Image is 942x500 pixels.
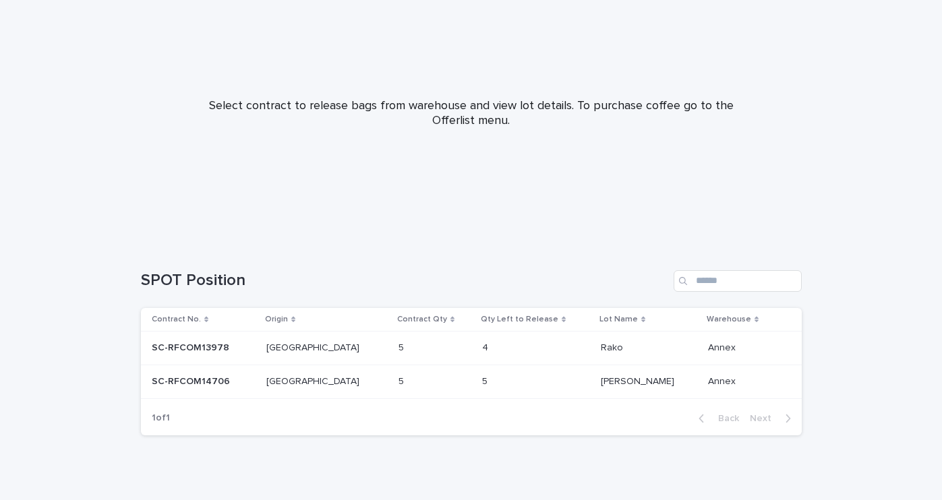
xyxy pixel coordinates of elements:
[397,312,447,327] p: Contract Qty
[481,312,558,327] p: Qty Left to Release
[266,373,362,387] p: [GEOGRAPHIC_DATA]
[141,271,668,290] h1: SPOT Position
[708,340,738,354] p: Annex
[688,412,744,425] button: Back
[141,365,802,398] tr: SC-RFCOM14706SC-RFCOM14706 [GEOGRAPHIC_DATA][GEOGRAPHIC_DATA] 55 55 [PERSON_NAME][PERSON_NAME] An...
[266,340,362,354] p: [GEOGRAPHIC_DATA]
[141,332,802,365] tr: SC-RFCOM13978SC-RFCOM13978 [GEOGRAPHIC_DATA][GEOGRAPHIC_DATA] 55 44 RakoRako AnnexAnnex
[674,270,802,292] input: Search
[744,412,802,425] button: Next
[707,312,751,327] p: Warehouse
[750,414,779,423] span: Next
[599,312,638,327] p: Lot Name
[482,340,491,354] p: 4
[482,373,490,387] p: 5
[152,373,233,387] p: SC-RFCOM14706
[152,312,201,327] p: Contract No.
[399,340,407,354] p: 5
[710,414,739,423] span: Back
[152,340,232,354] p: SC-RFCOM13978
[265,312,288,327] p: Origin
[202,99,741,128] p: Select contract to release bags from warehouse and view lot details. To purchase coffee go to the...
[601,340,626,354] p: Rako
[399,373,407,387] p: 5
[708,373,738,387] p: Annex
[601,373,677,387] p: [PERSON_NAME]
[141,402,181,435] p: 1 of 1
